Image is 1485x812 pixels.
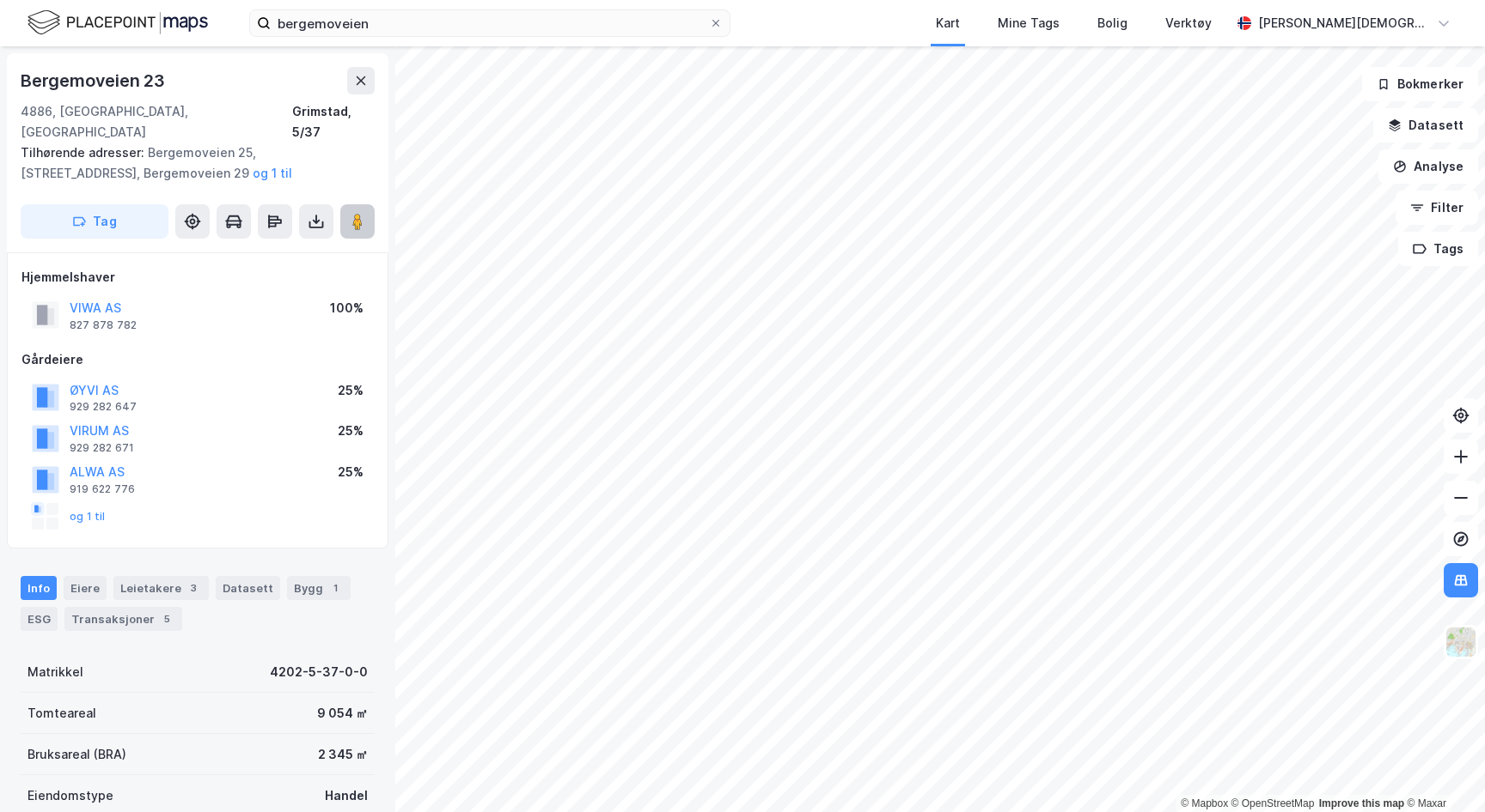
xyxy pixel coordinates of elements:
div: Tomteareal [27,703,96,724]
img: logo.f888ab2527a4732fd821a326f86c7f29.svg [27,8,208,38]
div: Grimstad, 5/37 [292,101,375,142]
div: Mine Tags [998,13,1060,33]
div: Bruksareal (BRA) [27,744,126,765]
div: Handel [325,785,368,806]
div: Eiere [64,576,107,600]
div: 4886, [GEOGRAPHIC_DATA], [GEOGRAPHIC_DATA] [21,101,292,142]
div: 25% [338,380,364,401]
span: Tilhørende adresser: [21,145,148,160]
button: Datasett [1373,108,1478,142]
input: Søk på adresse, matrikkel, gårdeiere, leietakere eller personer [271,10,709,36]
a: Mapbox [1181,797,1228,809]
div: 929 282 671 [70,441,134,455]
div: Leietakere [113,576,209,600]
div: ESG [21,607,58,631]
div: 827 878 782 [70,318,137,332]
button: Tags [1398,232,1478,266]
a: Improve this map [1319,797,1404,809]
div: Kontrollprogram for chat [1399,730,1485,812]
div: 3 [185,579,202,597]
div: 25% [338,421,364,441]
button: Bokmerker [1362,67,1478,101]
div: Hjemmelshaver [21,267,374,288]
div: Bygg [287,576,351,600]
button: Filter [1396,191,1478,225]
iframe: Chat Widget [1399,730,1485,812]
div: 9 054 ㎡ [317,703,368,724]
div: Bergemoveien 25, [STREET_ADDRESS], Bergemoveien 29 [21,142,361,184]
div: 100% [330,298,364,318]
div: 919 622 776 [70,482,135,496]
a: OpenStreetMap [1231,797,1315,809]
button: Analyse [1378,149,1478,184]
div: Eiendomstype [27,785,113,806]
div: Kart [936,13,960,33]
div: Gårdeiere [21,349,374,370]
div: Bergemoveien 23 [21,67,168,94]
button: Tag [21,204,168,239]
div: 5 [158,610,175,627]
div: Matrikkel [27,662,83,682]
div: Verktøy [1165,13,1212,33]
div: 2 345 ㎡ [318,744,368,765]
div: Datasett [216,576,280,600]
img: Z [1445,626,1477,658]
div: [PERSON_NAME][DEMOGRAPHIC_DATA] [1258,13,1430,33]
div: 4202-5-37-0-0 [270,662,368,682]
div: Transaksjoner [64,607,182,631]
div: Info [21,576,57,600]
div: 25% [338,462,364,482]
div: Bolig [1097,13,1127,33]
div: 1 [327,579,344,597]
div: 929 282 647 [70,400,137,414]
